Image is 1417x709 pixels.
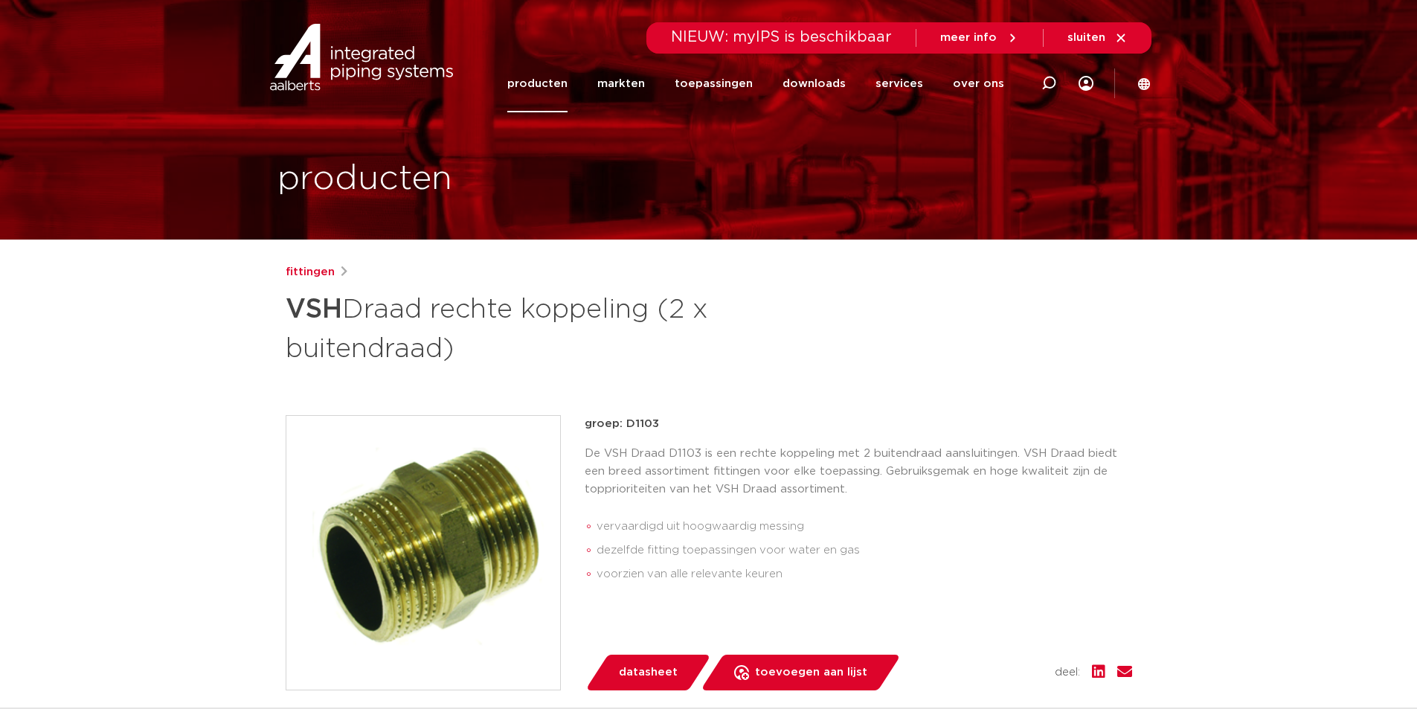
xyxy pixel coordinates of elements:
span: NIEUW: myIPS is beschikbaar [671,30,892,45]
a: downloads [783,55,846,112]
p: groep: D1103 [585,415,1132,433]
a: services [875,55,923,112]
span: toevoegen aan lijst [755,661,867,684]
li: dezelfde fitting toepassingen voor water en gas [597,539,1132,562]
span: datasheet [619,661,678,684]
h1: producten [277,155,452,203]
span: meer info [940,32,997,43]
a: over ons [953,55,1004,112]
h1: Draad rechte koppeling (2 x buitendraad) [286,287,844,368]
li: vervaardigd uit hoogwaardig messing [597,515,1132,539]
a: producten [507,55,568,112]
a: fittingen [286,263,335,281]
a: datasheet [585,655,711,690]
a: sluiten [1067,31,1128,45]
span: deel: [1055,664,1080,681]
nav: Menu [507,55,1004,112]
a: meer info [940,31,1019,45]
a: markten [597,55,645,112]
a: toepassingen [675,55,753,112]
strong: VSH [286,296,342,323]
p: De VSH Draad D1103 is een rechte koppeling met 2 buitendraad aansluitingen. VSH Draad biedt een b... [585,445,1132,498]
img: Product Image for VSH Draad rechte koppeling (2 x buitendraad) [286,416,560,690]
span: sluiten [1067,32,1105,43]
li: voorzien van alle relevante keuren [597,562,1132,586]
